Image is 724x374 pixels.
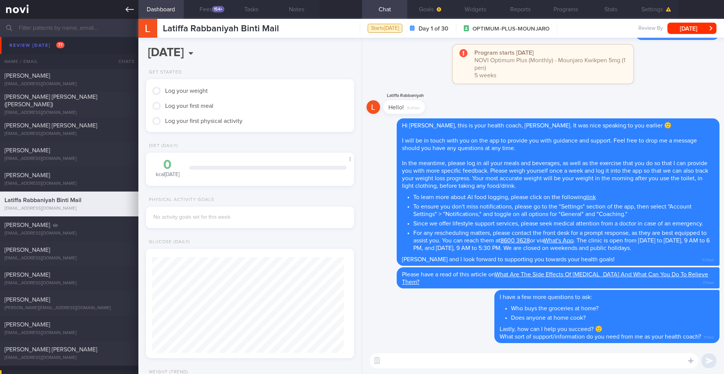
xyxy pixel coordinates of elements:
div: [EMAIL_ADDRESS][DOMAIN_NAME] [5,110,134,116]
div: Physical Activity Goals [146,197,214,203]
li: Does anyone at home cook? [511,312,714,322]
li: For any rescheduling matters, please contact the front desk for a prompt response, as they are be... [413,227,714,252]
div: [EMAIL_ADDRESS][DOMAIN_NAME] [5,231,134,236]
div: Get Started [146,70,182,75]
span: Latiffa Rabbaniyah Binti Mail [163,24,279,33]
div: [EMAIL_ADDRESS][DOMAIN_NAME] [5,256,134,261]
button: [DATE] [667,23,716,34]
span: 11:11am [704,333,714,340]
span: Please have a read of this article on [402,271,708,285]
div: [EMAIL_ADDRESS][DOMAIN_NAME] [5,131,134,137]
a: link [586,194,596,200]
div: [EMAIL_ADDRESS][DOMAIN_NAME] [5,81,134,87]
span: Hello! [388,104,404,110]
div: [EMAIL_ADDRESS][DOMAIN_NAME] [5,181,134,187]
span: [PERSON_NAME] and I look forward to supporting you towards your health goals! [402,256,615,262]
span: [PERSON_NAME] [5,147,50,153]
div: Starts [DATE] [368,24,402,33]
span: [PERSON_NAME] [5,48,50,54]
div: Latiffa Rabbaniyah [383,91,448,100]
li: To ensure you don't miss notifications, please go to the "Settings" section of the app, then sele... [413,201,714,218]
span: 11:10am [703,278,714,285]
div: [EMAIL_ADDRESS][DOMAIN_NAME] [5,330,134,336]
span: [PERSON_NAME] [PERSON_NAME] [5,123,97,129]
span: [PERSON_NAME] [5,247,50,253]
a: What's App [544,238,574,244]
div: [EMAIL_ADDRESS][DOMAIN_NAME] [5,355,134,361]
li: Since we offer lifestyle support services, please seek medical attention from a doctor in case of... [413,218,714,227]
div: Diet (Daily) [146,143,178,149]
span: 5 weeks [474,72,496,78]
div: [EMAIL_ADDRESS][DOMAIN_NAME] [5,206,134,212]
span: [PERSON_NAME] [5,297,50,303]
div: [EMAIL_ADDRESS][DOMAIN_NAME] [5,156,134,162]
span: [PERSON_NAME] [5,322,50,328]
span: [PERSON_NAME] [5,172,50,178]
div: 0 [153,158,182,172]
div: [PERSON_NAME][EMAIL_ADDRESS][DOMAIN_NAME] [5,305,134,311]
div: Glucose (Daily) [146,239,190,245]
strong: Day 1 of 30 [419,25,448,32]
strong: Program starts [DATE] [474,50,534,56]
span: Lastly, how can I help you succeed? 🙂 [500,326,603,332]
span: What sort of support/information do you need from me as your health coach? [500,334,701,340]
div: kcal [DATE] [153,158,182,178]
a: 8600 3628 [500,238,530,244]
span: Hi [PERSON_NAME], this is your health coach, [PERSON_NAME]. It was nice speaking to you earlier 🙂 [402,123,672,129]
span: In the meantime, please log in all your meals and beverages, as well as the exercise that you do ... [402,160,708,189]
div: No activity goals set for this week [153,214,347,221]
span: NOVI Optimum Plus (Monthly) - Mounjaro Kwikpen 5mg (1 pen) [474,57,625,71]
span: 10:47am [407,104,420,111]
div: [EMAIL_ADDRESS][DOMAIN_NAME] [5,280,134,286]
span: [PERSON_NAME] [5,222,50,228]
span: Latiffa Rabbaniyah Binti Mail [5,197,81,203]
a: What Are The Side Effects Of [MEDICAL_DATA] And What Can You Do To Relieve Them? [402,271,708,285]
span: Review By [638,25,663,32]
span: OPTIMUM-PLUS-MOUNJARO [472,25,549,33]
span: I have a few more questions to ask: [500,294,592,300]
span: 11:09am [702,256,714,263]
span: [PERSON_NAME] [PERSON_NAME] ([PERSON_NAME]) [5,94,97,107]
span: [PERSON_NAME] [PERSON_NAME] [5,346,97,353]
span: [PERSON_NAME] [5,73,50,79]
span: I will be in touch with you on the app to provide you with guidance and support. Feel free to dro... [402,138,697,151]
li: Who buys the groceries at home? [511,303,714,312]
li: To learn more about AI food logging, please click on the following [413,192,714,201]
div: 154+ [212,6,224,12]
div: [EMAIL_ADDRESS][DOMAIN_NAME] [5,57,134,62]
span: [PERSON_NAME] [5,272,50,278]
